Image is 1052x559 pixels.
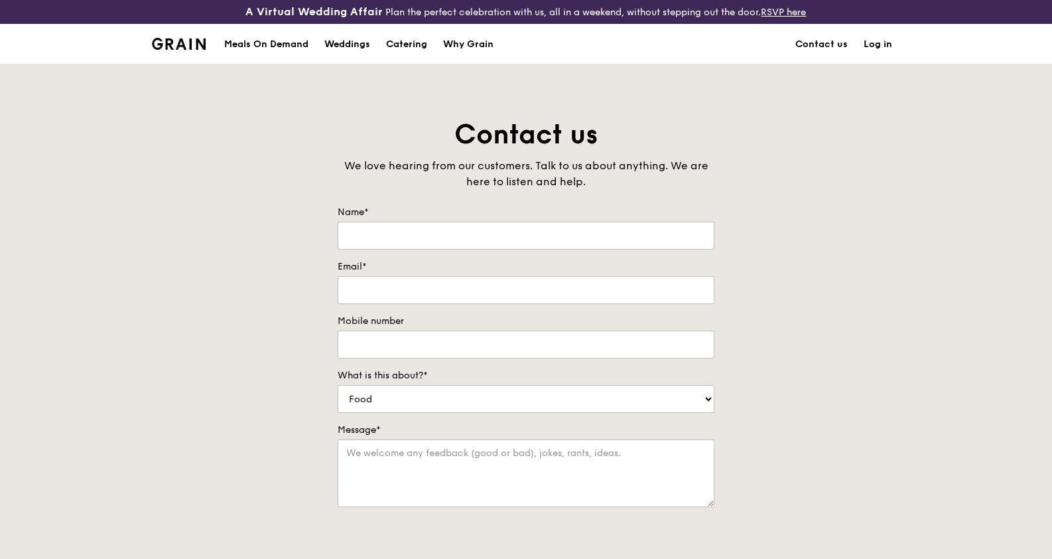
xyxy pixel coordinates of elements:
img: Grain [152,38,206,50]
a: Catering [378,25,435,64]
a: Why Grain [435,25,501,64]
a: Contact us [787,25,856,64]
label: What is this about?* [338,369,714,382]
div: Catering [386,25,427,64]
label: Mobile number [338,315,714,328]
label: Email* [338,260,714,274]
div: Why Grain [443,25,493,64]
div: Weddings [324,25,370,64]
label: Message* [338,424,714,437]
h1: Contact us [338,117,714,153]
div: We love hearing from our customers. Talk to us about anything. We are here to listen and help. [338,158,714,190]
a: Weddings [316,25,378,64]
label: Name* [338,206,714,219]
a: GrainGrain [152,23,206,63]
div: Plan the perfect celebration with us, all in a weekend, without stepping out the door. [175,5,876,19]
div: Meals On Demand [224,25,308,64]
h3: A Virtual Wedding Affair [245,5,383,19]
a: RSVP here [761,7,806,18]
a: Log in [856,25,900,64]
